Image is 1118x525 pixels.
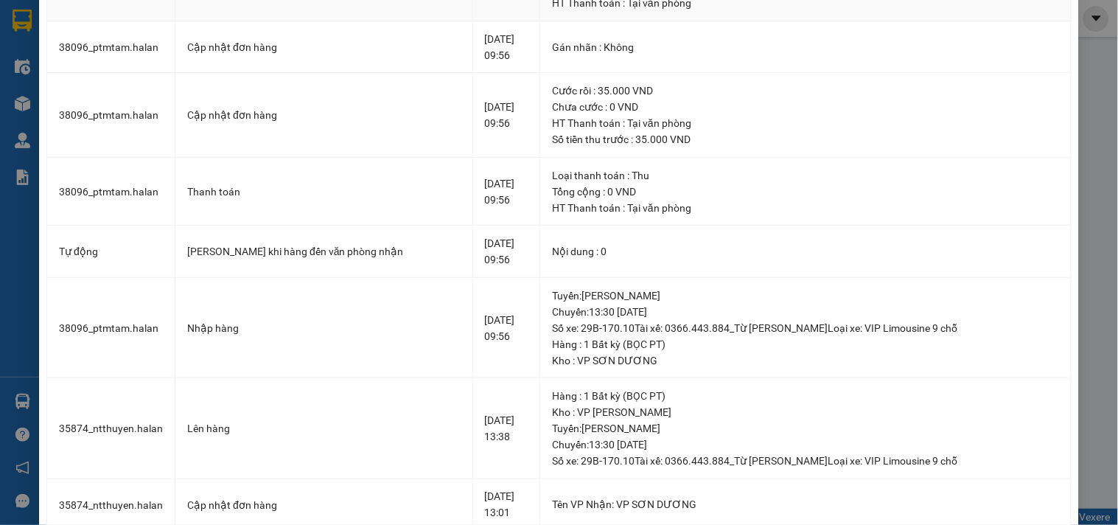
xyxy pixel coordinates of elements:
div: HT Thanh toán : Tại văn phòng [552,115,1059,131]
div: Chưa cước : 0 VND [552,99,1059,115]
div: Số tiền thu trước : 35.000 VND [552,131,1059,147]
div: Tổng cộng : 0 VND [552,184,1059,200]
td: 38096_ptmtam.halan [47,21,175,74]
div: [DATE] 09:56 [485,175,528,208]
div: Tên VP Nhận: VP SƠN DƯƠNG [552,497,1059,513]
div: Hàng : 1 Bất kỳ (BỌC PT) [552,336,1059,352]
div: Kho : VP SƠN DƯƠNG [552,352,1059,369]
div: Tuyến : [PERSON_NAME] Chuyến: 13:30 [DATE] Số xe: 29B-170.10 Tài xế: 0366.443.884_Từ [PERSON_NAME... [552,288,1059,336]
td: 38096_ptmtam.halan [47,158,175,226]
td: 38096_ptmtam.halan [47,73,175,158]
div: Gán nhãn : Không [552,39,1059,55]
div: [DATE] 09:56 [485,31,528,63]
div: Cập nhật đơn hàng [187,497,461,513]
div: Thanh toán [187,184,461,200]
div: Nội dung : 0 [552,243,1059,260]
div: [DATE] 13:38 [485,412,528,445]
div: Tuyến : [PERSON_NAME] Chuyến: 13:30 [DATE] Số xe: 29B-170.10 Tài xế: 0366.443.884_Từ [PERSON_NAME... [552,420,1059,469]
div: Nhập hàng [187,320,461,336]
td: Tự động [47,226,175,278]
div: Cước rồi : 35.000 VND [552,83,1059,99]
div: Cập nhật đơn hàng [187,107,461,123]
div: [DATE] 13:01 [485,489,528,521]
div: [PERSON_NAME] khi hàng đến văn phòng nhận [187,243,461,260]
div: [DATE] 09:56 [485,312,528,344]
div: [DATE] 09:56 [485,99,528,131]
td: 35874_ntthuyen.halan [47,378,175,479]
div: Cập nhật đơn hàng [187,39,461,55]
td: 38096_ptmtam.halan [47,278,175,379]
div: HT Thanh toán : Tại văn phòng [552,200,1059,216]
div: Hàng : 1 Bất kỳ (BỌC PT) [552,388,1059,404]
div: Lên hàng [187,420,461,437]
div: [DATE] 09:56 [485,235,528,268]
div: Loại thanh toán : Thu [552,167,1059,184]
div: Kho : VP [PERSON_NAME] [552,404,1059,420]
